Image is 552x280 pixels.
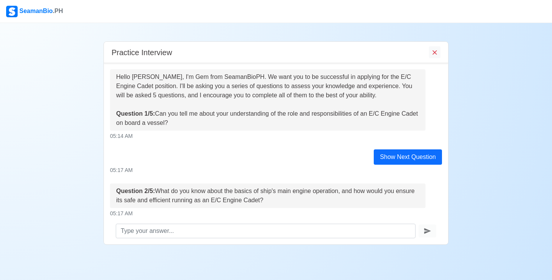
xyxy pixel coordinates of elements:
[110,210,442,218] div: 05:17 AM
[53,8,63,14] span: .PH
[110,132,442,140] div: 05:14 AM
[116,110,155,117] strong: Question 1/5:
[6,6,63,17] div: SeamanBio
[6,6,18,17] img: Logo
[110,166,442,174] div: 05:17 AM
[116,187,419,205] div: What do you know about the basics of ship's main engine operation, and how would you ensure its s...
[116,72,419,128] div: Hello [PERSON_NAME], I'm Gem from SeamanBioPH. We want you to be successful in applying for the E...
[374,149,442,165] div: Show Next Question
[112,48,172,57] h5: Practice Interview
[429,46,440,58] button: End Interview
[116,188,155,194] strong: Question 2/5:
